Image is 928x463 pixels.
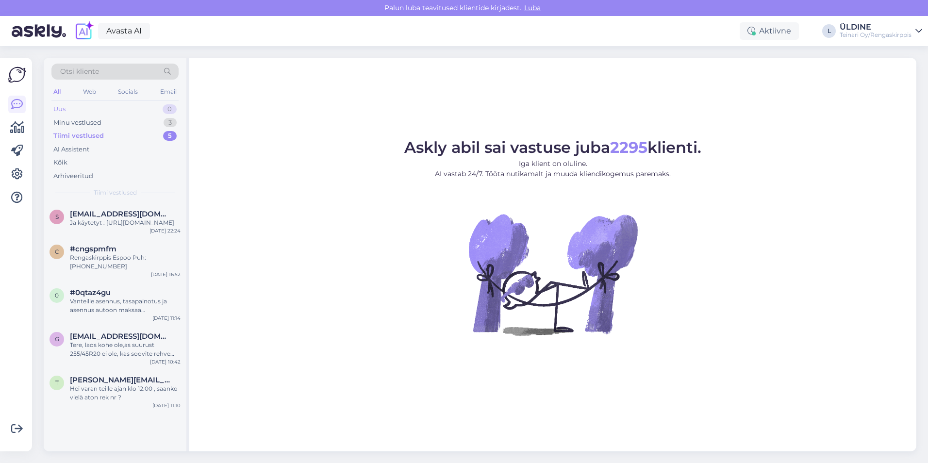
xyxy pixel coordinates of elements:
span: Simoratia@gmail.com [70,210,171,218]
span: g [55,335,59,343]
div: Ja käytetyt : [URL][DOMAIN_NAME] [70,218,181,227]
img: Askly Logo [8,66,26,84]
div: Tere, laos kohe ole,as suurust 255/45R20 ei ole, kas soovite rehve tellida? [70,341,181,358]
span: t [55,379,59,386]
div: 5 [163,131,177,141]
div: Rengaskirppis Espoo Puh: [PHONE_NUMBER] [70,253,181,271]
span: Askly abil sai vastuse juba klienti. [404,138,701,157]
p: Iga klient on oluline. AI vastab 24/7. Tööta nutikamalt ja muuda kliendikogemus paremaks. [404,159,701,179]
img: explore-ai [74,21,94,41]
div: Tiimi vestlused [53,131,104,141]
div: 3 [164,118,177,128]
a: Avasta AI [98,23,150,39]
div: Aktiivne [740,22,799,40]
div: [DATE] 11:10 [152,402,181,409]
span: Tiimi vestlused [94,188,137,197]
div: ÜLDINE [840,23,911,31]
div: 0 [163,104,177,114]
a: ÜLDINETeinari Oy/Rengaskirppis [840,23,922,39]
span: timo.elomaa@hotmail.com [70,376,171,384]
div: [DATE] 22:24 [149,227,181,234]
div: Socials [116,85,140,98]
div: L [822,24,836,38]
span: giaphongls191@gmail.com [70,332,171,341]
span: #cngspmfm [70,245,116,253]
div: [DATE] 11:14 [152,314,181,322]
div: AI Assistent [53,145,89,154]
div: Arhiveeritud [53,171,93,181]
div: Email [158,85,179,98]
div: Hei varan teille ajan klo 12.00 , saanko vielä aton rek nr ? [70,384,181,402]
span: #0qtaz4gu [70,288,111,297]
div: Teinari Oy/Rengaskirppis [840,31,911,39]
div: All [51,85,63,98]
div: Vanteille asennus, tasapainotus ja asennus autoon maksaa henkilöautolle 12"-16" vanteilla 22.50 €... [70,297,181,314]
span: S [55,213,59,220]
div: Web [81,85,98,98]
div: [DATE] 10:42 [150,358,181,365]
span: 0 [55,292,59,299]
div: Kõik [53,158,67,167]
b: 2295 [610,138,647,157]
div: [DATE] 16:52 [151,271,181,278]
img: No Chat active [465,187,640,362]
div: Uus [53,104,66,114]
span: Luba [521,3,544,12]
span: Otsi kliente [60,66,99,77]
span: c [55,248,59,255]
div: Minu vestlused [53,118,101,128]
